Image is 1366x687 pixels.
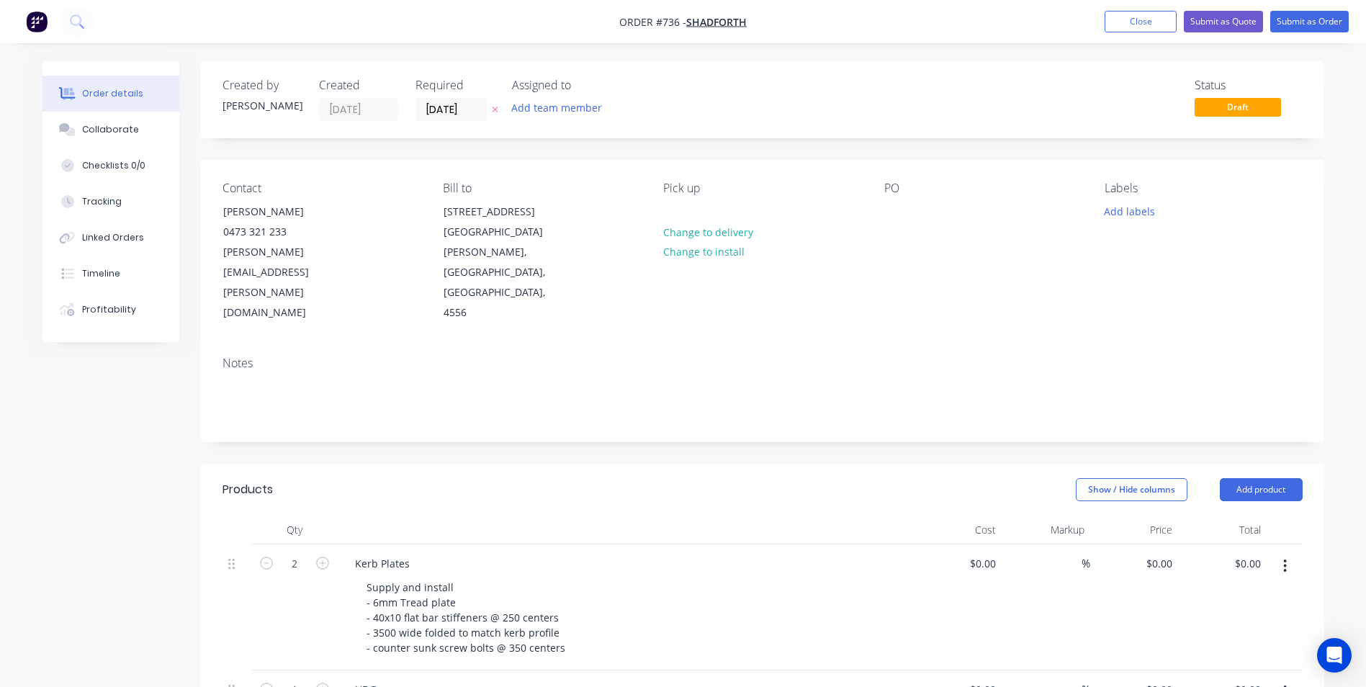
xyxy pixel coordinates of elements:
button: Checklists 0/0 [42,148,179,184]
div: [PERSON_NAME][EMAIL_ADDRESS][PERSON_NAME][DOMAIN_NAME] [223,242,343,323]
div: Price [1090,516,1179,544]
button: Tracking [42,184,179,220]
div: [STREET_ADDRESS] [444,202,563,222]
span: Draft [1195,98,1281,116]
button: Timeline [42,256,179,292]
div: [PERSON_NAME] [223,98,302,113]
div: Status [1195,78,1303,92]
div: [PERSON_NAME]0473 321 233[PERSON_NAME][EMAIL_ADDRESS][PERSON_NAME][DOMAIN_NAME] [211,201,355,323]
button: Add team member [503,98,609,117]
div: Tracking [82,195,122,208]
div: [STREET_ADDRESS][GEOGRAPHIC_DATA][PERSON_NAME], [GEOGRAPHIC_DATA], [GEOGRAPHIC_DATA], 4556 [431,201,575,323]
div: Supply and install - 6mm Tread plate - 40x10 flat bar stiffeners @ 250 centers - 3500 wide folded... [355,577,577,658]
div: Checklists 0/0 [82,159,145,172]
div: 0473 321 233 [223,222,343,242]
button: Change to delivery [655,222,760,241]
button: Submit as Order [1270,11,1349,32]
div: [GEOGRAPHIC_DATA][PERSON_NAME], [GEOGRAPHIC_DATA], [GEOGRAPHIC_DATA], 4556 [444,222,563,323]
div: Profitability [82,303,136,316]
span: % [1082,555,1090,572]
button: Add team member [512,98,610,117]
button: Add product [1220,478,1303,501]
span: Order #736 - [619,15,686,29]
a: Shadforth [686,15,747,29]
div: Created [319,78,398,92]
div: Qty [251,516,338,544]
div: Created by [223,78,302,92]
img: Factory [26,11,48,32]
div: Products [223,481,273,498]
button: Collaborate [42,112,179,148]
div: Notes [223,356,1303,370]
button: Submit as Quote [1184,11,1263,32]
div: Contact [223,181,420,195]
button: Linked Orders [42,220,179,256]
div: Bill to [443,181,640,195]
div: Kerb Plates [343,553,421,574]
div: Labels [1105,181,1302,195]
div: [PERSON_NAME] [223,202,343,222]
div: Collaborate [82,123,139,136]
button: Profitability [42,292,179,328]
div: PO [884,181,1082,195]
div: Timeline [82,267,120,280]
button: Add labels [1097,201,1163,220]
div: Pick up [663,181,861,195]
div: Markup [1002,516,1090,544]
div: Assigned to [512,78,656,92]
div: Linked Orders [82,231,144,244]
button: Show / Hide columns [1076,478,1187,501]
div: Open Intercom Messenger [1317,638,1352,673]
div: Cost [914,516,1002,544]
div: Order details [82,87,143,100]
button: Change to install [655,242,752,261]
div: Required [415,78,495,92]
button: Close [1105,11,1177,32]
div: Total [1178,516,1267,544]
button: Order details [42,76,179,112]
